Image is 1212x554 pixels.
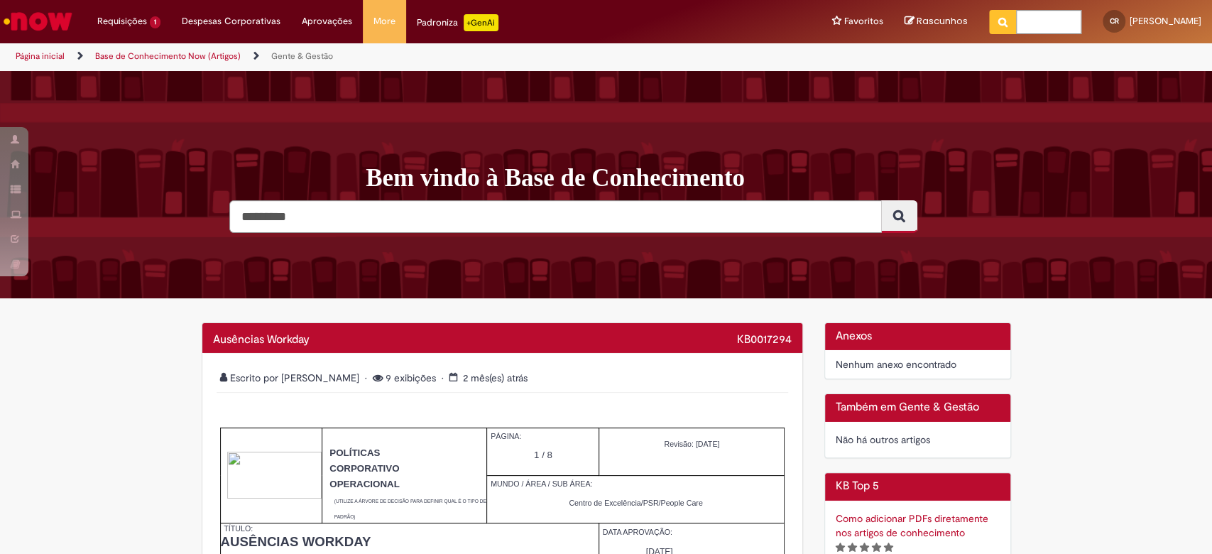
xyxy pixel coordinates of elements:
[989,10,1017,34] button: Pesquisar
[463,371,528,384] time: 22/07/2025 10:53:04
[836,354,1000,375] div: Nenhum anexo encontrado
[534,450,552,460] span: 1 / 8
[373,14,395,28] span: More
[872,543,881,553] i: 4
[836,433,1000,447] div: Não há outros artigos
[220,371,362,384] span: Escrito por [PERSON_NAME]
[917,14,968,28] span: Rascunhos
[366,163,1021,193] h1: Bem vindo à Base de Conhecimento
[848,543,857,553] i: 2
[224,524,253,533] span: TÍTULO:
[271,50,333,62] a: Gente & Gestão
[860,543,869,553] i: 3
[824,393,1011,458] div: Também em Gente & Gestão
[442,371,447,384] span: •
[569,499,702,507] span: Centro de Excelência/PSR/People Care
[213,332,310,347] span: Ausências Workday
[1,7,75,36] img: ServiceNow
[836,330,1000,343] h2: Anexos
[16,50,65,62] a: Página inicial
[95,50,241,62] a: Base de Conhecimento Now (Artigos)
[182,14,280,28] span: Despesas Corporativas
[329,479,399,489] span: OPERACIONAL
[11,43,797,70] ul: Trilhas de página
[227,452,322,499] img: sys_attachment.do
[905,15,968,28] a: Rascunhos
[221,534,371,549] strong: AUSÊNCIAS WORKDAY
[1110,16,1119,26] span: CR
[844,14,883,28] span: Favoritos
[737,332,792,347] span: KB0017294
[491,479,592,488] span: MUNDO / ÁREA / SUB ÁREA:
[329,447,380,458] span: POLÍTICAS
[836,401,1000,414] h2: Também em Gente & Gestão
[150,16,160,28] span: 1
[97,14,147,28] span: Requisições
[603,528,672,536] span: DATA APROVAÇÃO:
[334,499,486,519] span: (UTILIZE A ÁRVORE DE DECISÃO PARA DEFINIR QUAL É O TIPO DE PADRÃO)
[365,371,370,384] span: •
[836,480,1000,493] h2: KB Top 5
[664,440,719,448] span: Revisão: [DATE]
[836,543,845,553] i: 1
[1130,15,1201,27] span: [PERSON_NAME]
[229,200,882,233] input: Pesquisar
[302,14,352,28] span: Aprovações
[464,14,498,31] p: +GenAi
[836,512,988,539] a: Artigo, Como adicionar PDFs diretamente nos artigos de conhecimento , classificação de 5 estrelas
[884,543,893,553] i: 5
[365,371,439,384] span: 9 exibições
[881,200,917,233] button: Pesquisar
[491,432,521,440] span: PÁGINA:
[463,371,528,384] span: 2 mês(es) atrás
[417,14,498,31] div: Padroniza
[329,463,399,474] span: CORPORATIVO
